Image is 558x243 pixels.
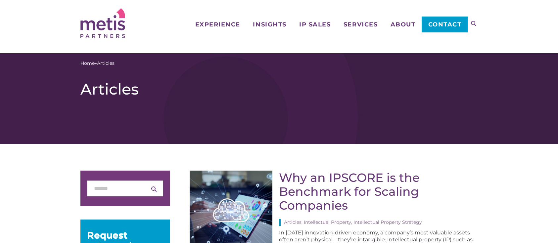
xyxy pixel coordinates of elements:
[428,21,462,27] span: Contact
[279,219,478,226] div: Articles, Intellectual Property, Intellectual Property Strategy
[80,60,95,67] a: Home
[97,60,115,67] span: Articles
[279,170,420,213] a: Why an IPSCORE is the Benchmark for Scaling Companies
[391,21,416,27] span: About
[253,21,286,27] span: Insights
[299,21,331,27] span: IP Sales
[422,17,468,32] a: Contact
[80,8,125,38] img: Metis Partners
[344,21,378,27] span: Services
[80,80,478,99] h1: Articles
[80,60,115,67] span: »
[195,21,240,27] span: Experience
